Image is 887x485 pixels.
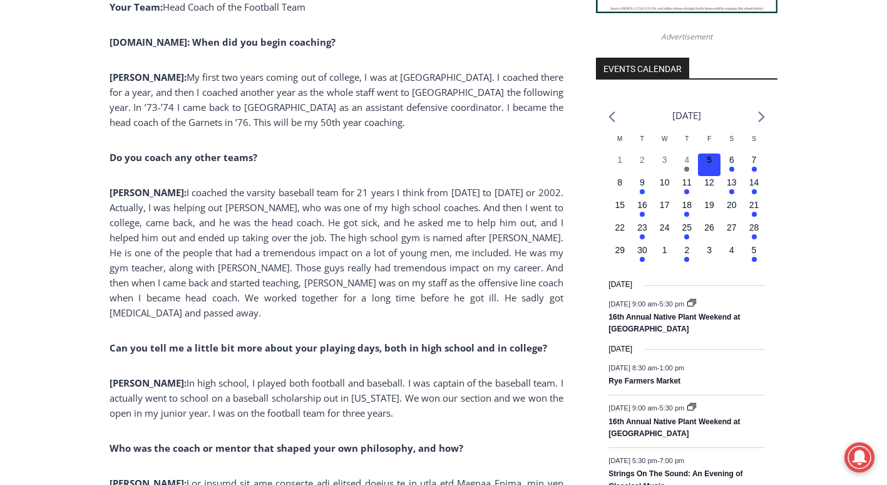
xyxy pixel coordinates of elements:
span: T [640,135,644,142]
em: Has events [640,257,645,262]
time: 12 [704,177,714,187]
time: 13 [727,177,737,187]
div: "the precise, almost orchestrated movements of cutting and assembling sushi and [PERSON_NAME] mak... [128,78,178,150]
span: 7:00 pm [659,457,684,464]
time: 30 [637,245,647,255]
time: 25 [682,222,692,232]
button: 1 [608,154,631,176]
span: 5:30 pm [659,404,684,412]
p: In high school, I played both football and baseball. I was captain of the baseball team. I actual... [110,375,563,420]
time: 3 [662,155,667,165]
span: W [662,135,667,142]
button: 6 Has events [720,154,743,176]
em: Has events [729,189,734,194]
span: Advertisement [649,31,725,43]
button: 28 Has events [743,221,766,244]
time: 16 [637,200,647,210]
button: 1 [654,244,676,266]
button: 17 [654,199,676,221]
time: 1 [617,155,622,165]
time: 27 [727,222,737,232]
em: Has events [752,167,757,172]
div: Saturday [720,134,743,154]
button: 21 Has events [743,199,766,221]
button: 19 [698,199,720,221]
time: 21 [749,200,759,210]
time: - [608,364,684,372]
em: Has events [640,212,645,217]
em: Has events [684,234,689,239]
strong: Can you tell me a little bit more about your playing days, both in high school and in college? [110,342,547,354]
strong: Your Team: [110,1,163,13]
em: Has events [684,212,689,217]
button: 16 Has events [631,199,654,221]
span: F [707,135,711,142]
time: 4 [684,155,689,165]
span: S [752,135,756,142]
time: - [608,457,684,464]
em: Has events [640,234,645,239]
button: 3 [698,244,720,266]
em: Has events [752,212,757,217]
button: 8 [608,176,631,199]
time: 4 [729,245,734,255]
time: 19 [704,200,714,210]
time: - [608,404,686,412]
span: T [685,135,689,142]
a: Intern @ [DOMAIN_NAME] [301,122,607,156]
time: 18 [682,200,692,210]
button: 24 [654,221,676,244]
button: 22 [608,221,631,244]
button: 10 [654,176,676,199]
time: 15 [615,200,625,210]
em: Has events [684,189,689,194]
strong: Do you coach any other teams? [110,151,257,164]
time: 1 [662,245,667,255]
div: Thursday [676,134,699,154]
span: S [729,135,734,142]
strong: [PERSON_NAME]: [110,71,187,83]
button: 27 [720,221,743,244]
em: Has events [752,189,757,194]
strong: [PERSON_NAME]: [110,186,187,199]
time: 26 [704,222,714,232]
button: 3 [654,154,676,176]
time: 5 [752,245,757,255]
button: 12 [698,176,720,199]
button: 29 [608,244,631,266]
button: 23 Has events [631,221,654,244]
time: 24 [660,222,670,232]
a: Next month [758,111,765,123]
time: 11 [682,177,692,187]
time: 5 [707,155,712,165]
button: 13 Has events [720,176,743,199]
a: Rye Farmers Market [608,377,680,387]
div: Wednesday [654,134,676,154]
button: 15 [608,199,631,221]
button: 2 [631,154,654,176]
em: Has events [684,167,689,172]
em: Has events [684,257,689,262]
a: 16th Annual Native Plant Weekend at [GEOGRAPHIC_DATA] [608,417,740,439]
div: Friday [698,134,720,154]
span: 1:00 pm [659,364,684,372]
h2: Events Calendar [596,58,689,79]
time: 22 [615,222,625,232]
time: 3 [707,245,712,255]
em: Has events [752,257,757,262]
div: "[PERSON_NAME] and I covered the [DATE] Parade, which was a really eye opening experience as I ha... [316,1,592,122]
button: 14 Has events [743,176,766,199]
time: 6 [729,155,734,165]
time: [DATE] [608,343,632,355]
div: Sunday [743,134,766,154]
strong: [DOMAIN_NAME]: When did you begin coaching? [110,36,336,48]
button: 26 [698,221,720,244]
a: Open Tues. - Sun. [PHONE_NUMBER] [1,126,126,156]
button: 9 Has events [631,176,654,199]
time: - [608,300,686,307]
b: Who was the coach or mentor that shaped your own philosophy, and how? [110,442,463,454]
button: 18 Has events [676,199,699,221]
span: Open Tues. - Sun. [PHONE_NUMBER] [4,129,123,177]
strong: [PERSON_NAME]: [110,377,187,389]
time: 10 [660,177,670,187]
